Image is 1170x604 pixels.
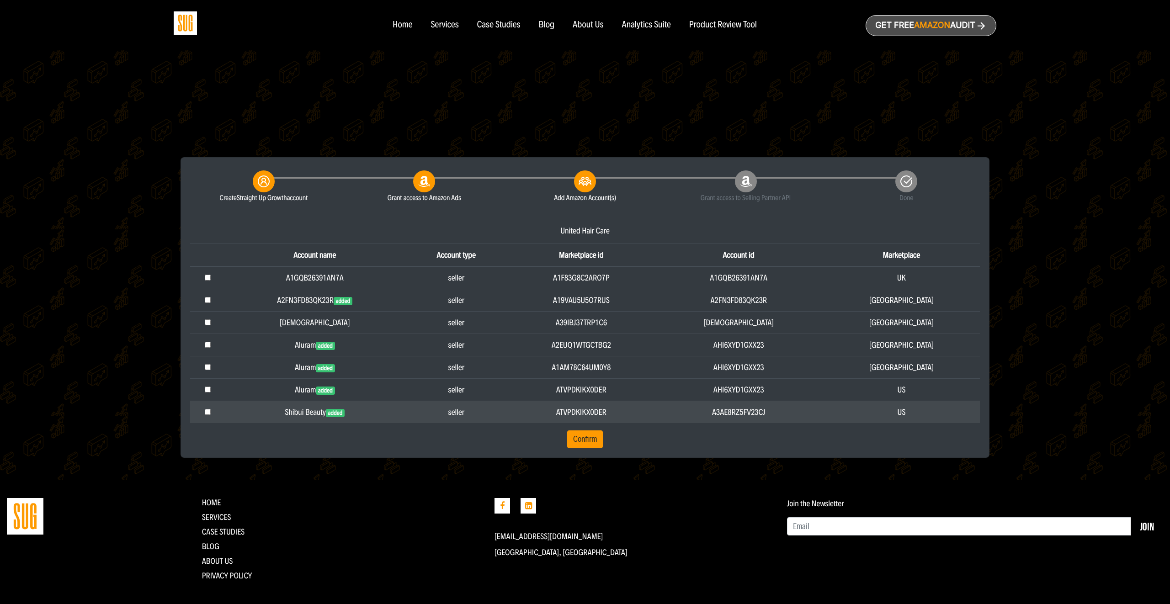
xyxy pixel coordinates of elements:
[225,311,404,334] td: [DEMOGRAPHIC_DATA]
[823,334,980,356] td: [GEOGRAPHIC_DATA]
[654,266,823,289] td: A1GQB26391AN7A
[174,11,197,35] img: Sug
[225,401,404,423] td: Shibui Beauty
[508,401,654,423] td: ATVPDKIKX0DER
[316,387,335,395] span: added
[823,311,980,334] td: [GEOGRAPHIC_DATA]
[316,364,335,372] span: added
[404,266,508,289] td: seller
[334,297,352,305] span: added
[823,401,980,423] td: US
[787,517,1131,535] input: Email
[654,244,823,266] th: Account id
[202,556,233,566] a: About Us
[495,548,773,557] p: [GEOGRAPHIC_DATA], [GEOGRAPHIC_DATA]
[622,20,671,30] a: Analytics Suite
[316,342,335,350] span: added
[431,20,458,30] a: Services
[654,289,823,311] td: A2FN3FD83QK23R
[866,15,996,36] a: Get freeAmazonAudit
[404,311,508,334] td: seller
[225,378,404,401] td: Aluram
[202,541,219,551] a: Blog
[404,289,508,311] td: seller
[654,378,823,401] td: AHI6XYD1GXX23
[508,356,654,378] td: A1AM78C64UM0Y8
[393,20,412,30] a: Home
[823,356,980,378] td: [GEOGRAPHIC_DATA]
[823,289,980,311] td: [GEOGRAPHIC_DATA]
[573,20,604,30] a: About Us
[404,356,508,378] td: seller
[539,20,555,30] a: Blog
[326,409,345,417] span: added
[404,378,508,401] td: seller
[833,192,980,203] small: Done
[654,334,823,356] td: AHI6XYD1GXX23
[190,192,337,203] small: Create account
[823,378,980,401] td: US
[1131,517,1163,535] button: Join
[508,266,654,289] td: A1F83G8C2ARO7P
[823,266,980,289] td: UK
[654,311,823,334] td: [DEMOGRAPHIC_DATA]
[225,334,404,356] td: Aluram
[495,531,603,541] a: [EMAIL_ADDRESS][DOMAIN_NAME]
[654,401,823,423] td: A3AE8RZ5FV23CJ
[511,192,659,203] small: Add Amazon Account(s)
[404,401,508,423] td: seller
[567,430,603,449] button: Confirm
[202,571,252,581] a: Privacy Policy
[202,498,221,508] a: Home
[351,192,498,203] small: Grant access to Amazon Ads
[202,527,245,537] a: CASE STUDIES
[237,193,287,202] span: Straight Up Growth
[787,499,844,508] label: Join the Newsletter
[508,311,654,334] td: A39IBJ37TRP1C6
[477,20,521,30] a: Case Studies
[7,498,43,535] img: Straight Up Growth
[914,21,950,30] span: Amazon
[508,244,654,266] th: Marketplace id
[190,225,980,236] div: United Hair Care
[823,244,980,266] th: Marketplace
[508,334,654,356] td: A2EUQ1WTGCTBG2
[508,378,654,401] td: ATVPDKIKX0DER
[225,289,404,311] td: A2FN3FD83QK23R
[225,244,404,266] th: Account name
[508,289,654,311] td: A19VAU5U5O7RUS
[672,192,819,203] small: Grant access to Selling Partner API
[202,512,231,522] a: Services
[404,334,508,356] td: seller
[689,20,757,30] a: Product Review Tool
[225,356,404,378] td: Aluram
[404,244,508,266] th: Account type
[225,266,404,289] td: A1GQB26391AN7A
[654,356,823,378] td: AHI6XYD1GXX23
